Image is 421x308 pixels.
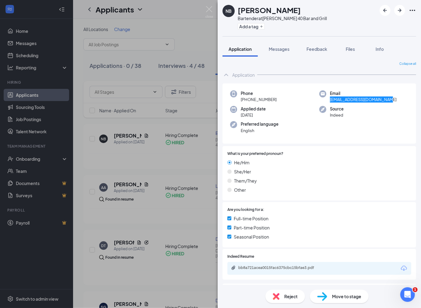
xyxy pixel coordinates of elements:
[346,46,355,52] span: Files
[234,168,251,175] span: She/Her
[234,224,270,231] span: Part-time Position
[399,61,416,66] span: Collapse all
[238,5,301,15] h1: [PERSON_NAME]
[238,15,327,21] div: Bartender at [PERSON_NAME] 40 Bar and Grill
[241,112,266,118] span: [DATE]
[238,265,324,270] div: bb8a721acea0015fac6375cbc15bfae3.pdf
[330,96,397,103] span: [EMAIL_ADDRESS][DOMAIN_NAME]
[232,72,255,78] div: Application
[330,112,344,118] span: Indeed
[234,159,250,166] span: He/Him
[223,71,230,79] svg: ChevronUp
[241,128,279,134] span: English
[269,46,289,52] span: Messages
[234,233,269,240] span: Seasonal Position
[231,265,236,270] svg: Paperclip
[229,46,252,52] span: Application
[227,151,283,157] span: What is your preferred pronoun?
[376,46,384,52] span: Info
[409,7,416,14] svg: Ellipses
[231,265,330,271] a: Paperclipbb8a721acea0015fac6375cbc15bfae3.pdf
[396,7,403,14] svg: ArrowRight
[227,254,254,260] span: Indeed Resume
[332,293,361,300] span: Move to stage
[241,121,279,127] span: Preferred language
[400,287,415,302] iframe: Intercom live chat
[260,25,263,28] svg: Plus
[241,106,266,112] span: Applied date
[307,46,327,52] span: Feedback
[330,106,344,112] span: Source
[330,90,397,96] span: Email
[394,5,405,16] button: ArrowRight
[234,215,268,222] span: Full-time Position
[241,96,277,103] span: [PHONE_NUMBER]
[234,187,246,193] span: Other
[226,8,232,14] div: NB
[380,5,391,16] button: ArrowLeftNew
[413,287,418,292] span: 1
[234,177,257,184] span: Them/They
[284,293,298,300] span: Reject
[227,207,264,213] span: Are you looking for a:
[400,265,408,272] svg: Download
[381,7,389,14] svg: ArrowLeftNew
[238,23,265,30] button: PlusAdd a tag
[241,90,277,96] span: Phone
